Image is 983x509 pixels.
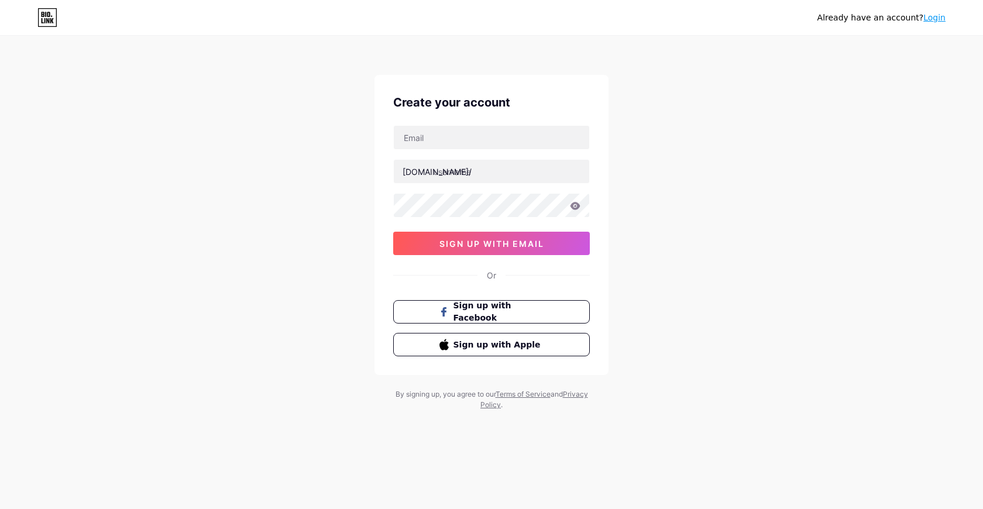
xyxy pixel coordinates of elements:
[453,339,544,351] span: Sign up with Apple
[496,390,551,398] a: Terms of Service
[439,239,544,249] span: sign up with email
[923,13,946,22] a: Login
[394,160,589,183] input: username
[393,333,590,356] button: Sign up with Apple
[393,94,590,111] div: Create your account
[394,126,589,149] input: Email
[817,12,946,24] div: Already have an account?
[393,300,590,324] button: Sign up with Facebook
[453,300,544,324] span: Sign up with Facebook
[403,166,472,178] div: [DOMAIN_NAME]/
[487,269,496,281] div: Or
[392,389,591,410] div: By signing up, you agree to our and .
[393,232,590,255] button: sign up with email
